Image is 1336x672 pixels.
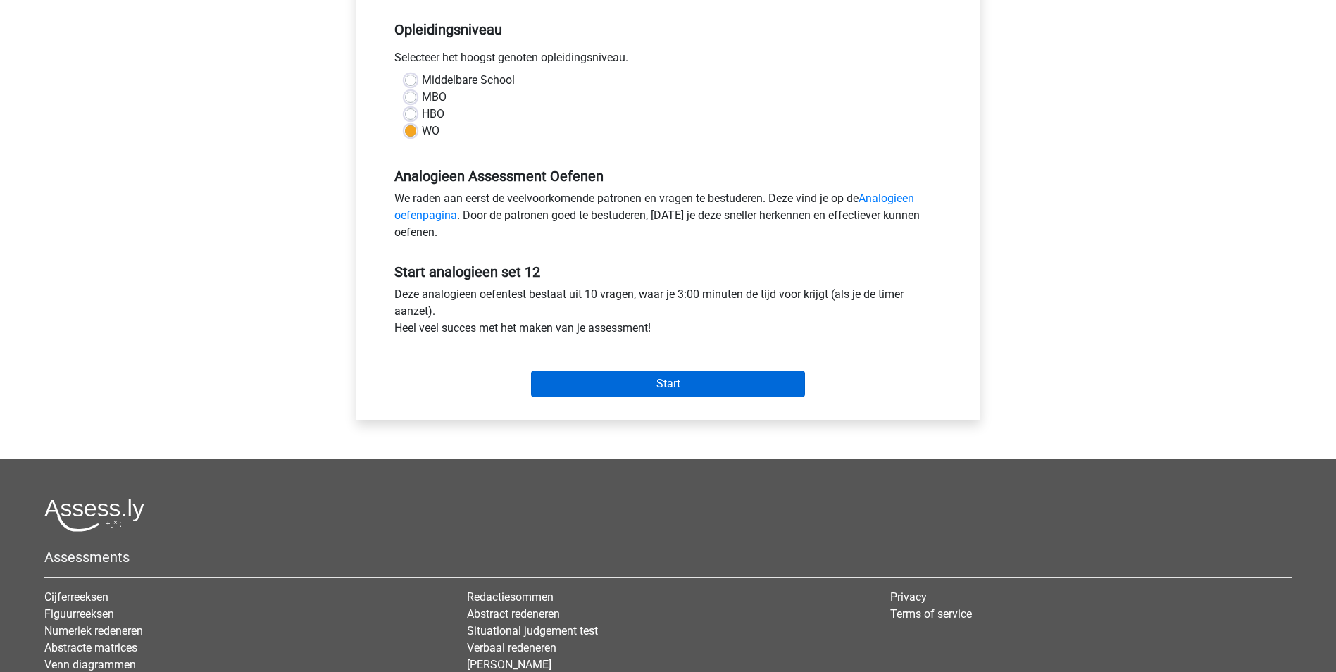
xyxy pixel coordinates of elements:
a: Verbaal redeneren [467,641,556,654]
a: [PERSON_NAME] [467,658,551,671]
div: We raden aan eerst de veelvoorkomende patronen en vragen te bestuderen. Deze vind je op de . Door... [384,190,953,247]
div: Selecteer het hoogst genoten opleidingsniveau. [384,49,953,72]
h5: Opleidingsniveau [394,15,942,44]
a: Redactiesommen [467,590,554,604]
a: Abstract redeneren [467,607,560,621]
label: WO [422,123,439,139]
a: Abstracte matrices [44,641,137,654]
h5: Analogieen Assessment Oefenen [394,168,942,185]
label: HBO [422,106,444,123]
a: Numeriek redeneren [44,624,143,637]
h5: Start analogieen set 12 [394,263,942,280]
img: Assessly logo [44,499,144,532]
a: Figuurreeksen [44,607,114,621]
h5: Assessments [44,549,1292,566]
a: Privacy [890,590,927,604]
a: Terms of service [890,607,972,621]
div: Deze analogieen oefentest bestaat uit 10 vragen, waar je 3:00 minuten de tijd voor krijgt (als je... [384,286,953,342]
label: Middelbare School [422,72,515,89]
input: Start [531,371,805,397]
a: Cijferreeksen [44,590,108,604]
a: Venn diagrammen [44,658,136,671]
a: Situational judgement test [467,624,598,637]
label: MBO [422,89,447,106]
